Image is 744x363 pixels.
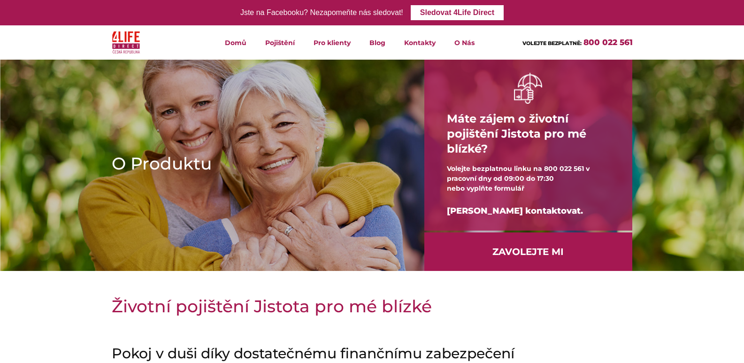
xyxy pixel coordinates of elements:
[522,40,582,46] span: VOLEJTE BEZPLATNĚ:
[411,5,504,20] a: Sledovat 4Life Direct
[112,29,140,56] img: 4Life Direct Česká republika logo
[112,294,633,318] h1: Životní pojištění Jistota pro mé blízké
[360,25,395,60] a: Blog
[112,345,633,362] h2: Pokoj v duši díky dostatečnému finančnímu zabezpečení
[447,164,590,193] span: Volejte bezplatnou linku na 800 022 561 v pracovní dny od 09:00 do 17:30 nebo vyplňte formulář
[583,38,633,47] a: 800 022 561
[514,73,542,103] img: ruka držící deštník bilá ikona
[215,25,256,60] a: Domů
[447,193,610,229] div: [PERSON_NAME] kontaktovat.
[240,6,403,20] div: Jste na Facebooku? Nezapomeňte nás sledovat!
[395,25,445,60] a: Kontakty
[424,232,632,271] a: ZAVOLEJTE MI
[112,152,394,175] h1: O Produktu
[447,104,610,164] h4: Máte zájem o životní pojištění Jistota pro mé blízké?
